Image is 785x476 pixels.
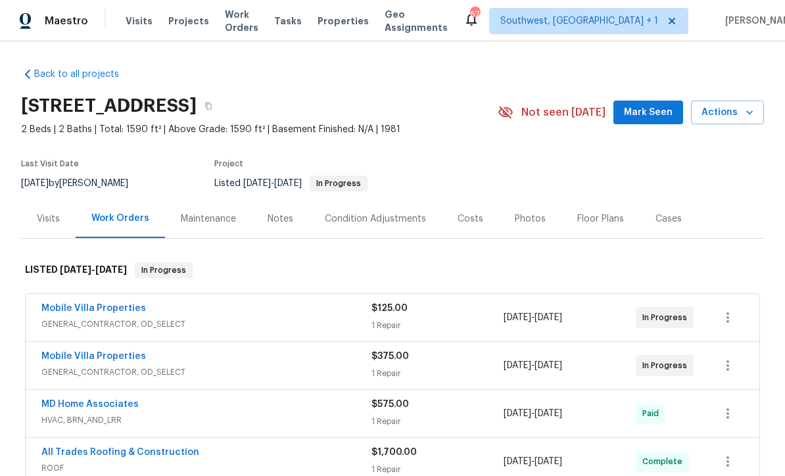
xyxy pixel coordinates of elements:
[243,179,302,188] span: -
[691,101,764,125] button: Actions
[577,212,624,226] div: Floor Plans
[274,16,302,26] span: Tasks
[95,265,127,274] span: [DATE]
[41,304,146,313] a: Mobile Villa Properties
[504,407,562,420] span: -
[41,366,371,379] span: GENERAL_CONTRACTOR, OD_SELECT
[243,179,271,188] span: [DATE]
[21,249,764,291] div: LISTED [DATE]-[DATE]In Progress
[311,179,366,187] span: In Progress
[214,179,368,188] span: Listed
[41,400,139,409] a: MD Home Associates
[504,455,562,468] span: -
[613,101,683,125] button: Mark Seen
[21,68,147,81] a: Back to all projects
[500,14,658,28] span: Southwest, [GEOGRAPHIC_DATA] + 1
[318,14,369,28] span: Properties
[126,14,153,28] span: Visits
[41,448,199,457] a: All Trades Roofing & Construction
[21,176,144,191] div: by [PERSON_NAME]
[504,313,531,322] span: [DATE]
[515,212,546,226] div: Photos
[504,409,531,418] span: [DATE]
[371,400,409,409] span: $575.00
[702,105,753,121] span: Actions
[41,414,371,427] span: HVAC, BRN_AND_LRR
[624,105,673,121] span: Mark Seen
[25,262,127,278] h6: LISTED
[41,318,371,331] span: GENERAL_CONTRACTOR, OD_SELECT
[325,212,426,226] div: Condition Adjustments
[371,448,417,457] span: $1,700.00
[91,212,149,225] div: Work Orders
[136,264,191,277] span: In Progress
[642,455,688,468] span: Complete
[41,352,146,361] a: Mobile Villa Properties
[470,8,479,21] div: 67
[642,311,692,324] span: In Progress
[21,99,197,112] h2: [STREET_ADDRESS]
[371,415,504,428] div: 1 Repair
[504,359,562,372] span: -
[535,361,562,370] span: [DATE]
[458,212,483,226] div: Costs
[268,212,293,226] div: Notes
[535,313,562,322] span: [DATE]
[181,212,236,226] div: Maintenance
[371,352,409,361] span: $375.00
[371,304,408,313] span: $125.00
[385,8,448,34] span: Geo Assignments
[197,94,220,118] button: Copy Address
[642,359,692,372] span: In Progress
[60,265,91,274] span: [DATE]
[642,407,664,420] span: Paid
[504,457,531,466] span: [DATE]
[214,160,243,168] span: Project
[21,123,498,136] span: 2 Beds | 2 Baths | Total: 1590 ft² | Above Grade: 1590 ft² | Basement Finished: N/A | 1981
[168,14,209,28] span: Projects
[371,463,504,476] div: 1 Repair
[521,106,606,119] span: Not seen [DATE]
[45,14,88,28] span: Maestro
[21,179,49,188] span: [DATE]
[21,160,79,168] span: Last Visit Date
[655,212,682,226] div: Cases
[37,212,60,226] div: Visits
[371,367,504,380] div: 1 Repair
[535,409,562,418] span: [DATE]
[535,457,562,466] span: [DATE]
[504,311,562,324] span: -
[225,8,258,34] span: Work Orders
[274,179,302,188] span: [DATE]
[41,462,371,475] span: ROOF
[60,265,127,274] span: -
[504,361,531,370] span: [DATE]
[371,319,504,332] div: 1 Repair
